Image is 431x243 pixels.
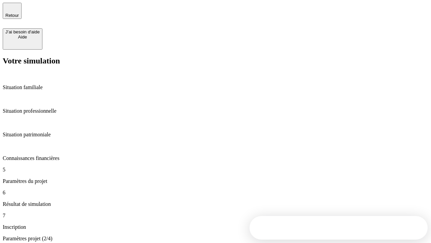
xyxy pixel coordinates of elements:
[3,236,428,242] p: Paramètres projet (2/4)
[3,224,428,230] p: Inscription
[5,29,40,34] div: J’ai besoin d'aide
[3,56,428,65] h2: Votre simulation
[3,167,428,173] p: 5
[3,190,428,196] p: 6
[3,178,428,184] p: Paramètres du projet
[408,220,424,236] iframe: Intercom live chat
[5,13,19,18] span: Retour
[250,216,428,240] iframe: Intercom live chat discovery launcher
[3,155,428,161] p: Connaissances financières
[3,132,428,138] p: Situation patrimoniale
[3,3,22,19] button: Retour
[3,201,428,207] p: Résultat de simulation
[3,28,42,50] button: J’ai besoin d'aideAide
[5,34,40,39] div: Aide
[3,108,428,114] p: Situation professionnelle
[3,84,428,90] p: Situation familiale
[3,213,428,219] p: 7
